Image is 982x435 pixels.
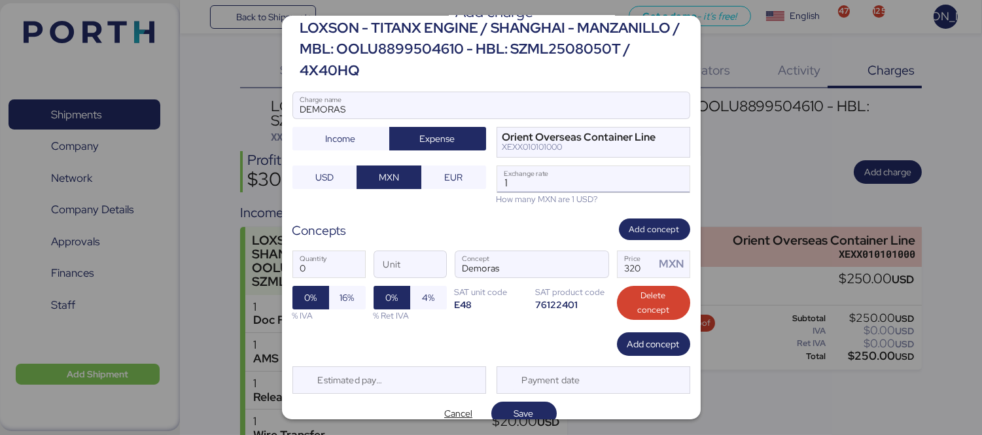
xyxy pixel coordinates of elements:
[422,290,434,305] span: 4%
[410,286,447,309] button: 4%
[300,18,690,81] div: LOXSON - TITANX ENGINE / SHANGHAI - MANZANILLO / MBL: OOLU8899504610 - HBL: SZML2508050T / 4X40HQ
[374,251,446,277] input: Unit
[420,131,455,147] span: Expense
[617,286,690,320] button: Delete concept
[304,290,317,305] span: 0%
[455,251,577,277] input: Concept
[292,127,389,150] button: Income
[444,169,463,185] span: EUR
[502,143,656,152] div: XEXX010101000
[329,286,366,309] button: 16%
[491,402,557,425] button: Save
[619,218,690,240] button: Add concept
[627,288,680,317] span: Delete concept
[292,221,347,240] div: Concepts
[293,251,365,277] input: Quantity
[536,298,609,311] div: 76122401
[326,131,356,147] span: Income
[536,286,609,298] div: SAT product code
[629,222,680,237] span: Add concept
[617,332,690,356] button: Add concept
[497,193,690,205] div: How many MXN are 1 USD?
[315,169,334,185] span: USD
[618,251,656,277] input: Price
[421,165,486,189] button: EUR
[292,165,357,189] button: USD
[426,402,491,425] button: Cancel
[497,166,690,192] input: Exchange rate
[379,169,399,185] span: MXN
[374,309,447,322] div: % Ret IVA
[514,406,534,421] span: Save
[374,286,410,309] button: 0%
[455,286,528,298] div: SAT unit code
[292,309,366,322] div: % IVA
[659,256,689,272] div: MXN
[292,286,329,309] button: 0%
[385,290,398,305] span: 0%
[627,336,680,352] span: Add concept
[502,133,656,142] div: Orient Overseas Container Line
[444,406,472,421] span: Cancel
[357,165,421,189] button: MXN
[389,127,486,150] button: Expense
[293,92,690,118] input: Charge name
[581,254,608,281] button: ConceptConcept
[340,290,355,305] span: 16%
[455,298,528,311] div: E48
